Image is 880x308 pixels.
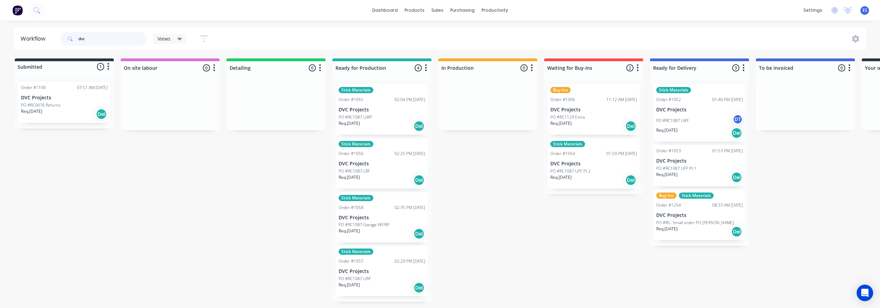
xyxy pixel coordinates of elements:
[21,102,60,108] p: PO #RC0676 Returns
[656,158,743,164] p: DVC Projects
[339,97,363,103] div: Order #1055
[625,121,636,132] div: Del
[77,85,108,91] div: 07:51 AM [DATE]
[606,151,637,157] div: 01:59 PM [DATE]
[656,148,681,154] div: Order #1053
[550,87,571,93] div: Buy Ins
[339,114,372,120] p: PO #RC1087 UWF
[656,87,691,93] div: Stick Materials
[339,249,373,255] div: Stick Materials
[656,212,743,218] p: DVC Projects
[550,174,572,180] p: Req. [DATE]
[656,202,681,208] div: Order #1254
[478,5,511,15] div: productivity
[395,205,425,211] div: 02:35 PM [DATE]
[656,127,678,133] p: Req. [DATE]
[339,228,360,234] p: Req. [DATE]
[656,226,678,232] p: Req. [DATE]
[862,7,867,13] span: ES
[339,174,360,180] p: Req. [DATE]
[653,190,746,240] div: Buy InsStick MaterialsOrder #125408:33 AM [DATE]DVC ProjectsPO #RC- Small order PO [PERSON_NAME]R...
[336,138,428,189] div: Stick MaterialsOrder #105602:25 PM [DATE]DVC ProjectsPO #RC1087 LRFReq.[DATE]Del
[18,82,110,123] div: Order #110007:51 AM [DATE]DVC ProjectsPO #RC0676 ReturnsReq.[DATE]Del
[550,114,585,120] p: PO #RC1129 Extra
[733,114,743,124] div: DT
[339,195,373,201] div: Stick Materials
[339,141,373,147] div: Stick Materials
[548,84,640,135] div: Buy InsOrder #109611:12 AM [DATE]DVC ProjectsPO #RC1129 ExtraReq.[DATE]Del
[550,141,585,147] div: Stick Materials
[550,120,572,126] p: Req. [DATE]
[339,215,425,221] p: DVC Projects
[550,107,637,113] p: DVC Projects
[447,5,478,15] div: purchasing
[339,282,360,288] p: Req. [DATE]
[339,120,360,126] p: Req. [DATE]
[550,161,637,167] p: DVC Projects
[679,192,714,199] div: Stick Materials
[656,107,743,113] p: DVC Projects
[339,222,389,228] p: PO #RC1087 Garage WF/RF
[339,107,425,113] p: DVC Projects
[339,258,363,264] div: Order #1057
[395,258,425,264] div: 02:29 PM [DATE]
[414,282,425,293] div: Del
[712,202,743,208] div: 08:33 AM [DATE]
[339,276,371,282] p: PO #RC1087 URF
[548,138,640,189] div: Stick MaterialsOrder #105401:59 PM [DATE]DVC ProjectsPO #RC1087 UFF Pt 2Req.[DATE]Del
[550,151,575,157] div: Order #1054
[550,168,591,174] p: PO #RC1087 UFF Pt 2
[731,226,742,237] div: Del
[21,85,46,91] div: Order #1100
[653,145,746,186] div: Order #105301:53 PM [DATE]DVC ProjectsPO #RC1087 UFF Pt 1Req.[DATE]Del
[336,84,428,135] div: Stick MaterialsOrder #105502:04 PM [DATE]DVC ProjectsPO #RC1087 UWFReq.[DATE]Del
[336,246,428,296] div: Stick MaterialsOrder #105702:29 PM [DATE]DVC ProjectsPO #RC1087 URFReq.[DATE]Del
[401,5,428,15] div: products
[857,285,873,301] div: Open Intercom Messenger
[21,35,49,43] div: Workflow
[550,97,575,103] div: Order #1096
[339,161,425,167] p: DVC Projects
[414,228,425,239] div: Del
[339,168,370,174] p: PO #RC1087 LRF
[339,87,373,93] div: Stick Materials
[712,148,743,154] div: 01:53 PM [DATE]
[78,32,146,46] input: Search for orders...
[731,172,742,183] div: Del
[395,97,425,103] div: 02:04 PM [DATE]
[339,268,425,274] p: DVC Projects
[712,97,743,103] div: 01:40 PM [DATE]
[414,175,425,186] div: Del
[656,165,696,172] p: PO #RC1087 UFF Pt 1
[339,151,363,157] div: Order #1056
[656,192,676,199] div: Buy Ins
[428,5,447,15] div: sales
[21,108,42,114] p: Req. [DATE]
[656,97,681,103] div: Order #1052
[414,121,425,132] div: Del
[369,5,401,15] a: dashboard
[96,109,107,120] div: Del
[606,97,637,103] div: 11:12 AM [DATE]
[800,5,826,15] div: settings
[656,172,678,178] p: Req. [DATE]
[21,95,108,101] p: DVC Projects
[339,205,363,211] div: Order #1058
[656,118,689,124] p: PO #RC1087 LWF
[625,175,636,186] div: Del
[731,128,742,139] div: Del
[653,84,746,142] div: Stick MaterialsOrder #105201:40 PM [DATE]DVC ProjectsPO #RC1087 LWFDTReq.[DATE]Del
[336,192,428,243] div: Stick MaterialsOrder #105802:35 PM [DATE]DVC ProjectsPO #RC1087 Garage WF/RFReq.[DATE]Del
[656,220,734,226] p: PO #RC- Small order PO [PERSON_NAME]
[12,5,23,15] img: Factory
[395,151,425,157] div: 02:25 PM [DATE]
[157,35,170,42] span: Views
